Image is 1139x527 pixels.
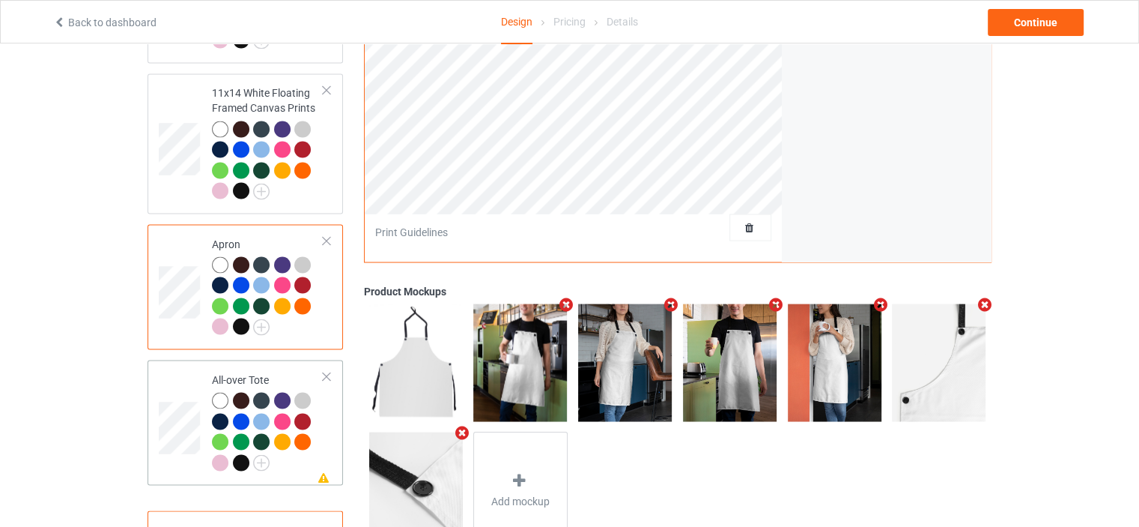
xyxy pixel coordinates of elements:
div: All-over Tote [212,372,324,469]
img: regular.jpg [788,304,881,421]
div: Pricing [553,1,586,43]
i: Remove mockup [662,297,681,313]
div: Details [607,1,638,43]
img: svg+xml;base64,PD94bWwgdmVyc2lvbj0iMS4wIiBlbmNvZGluZz0iVVRGLTgiPz4KPHN2ZyB3aWR0aD0iMjJweCIgaGVpZ2... [253,319,270,335]
img: regular.jpg [473,304,567,421]
div: Design [501,1,532,44]
img: regular.jpg [578,304,672,421]
div: All-over Tote [148,360,343,485]
div: 11x14 White Floating Framed Canvas Prints [212,85,324,198]
img: regular.jpg [892,304,985,421]
i: Remove mockup [871,297,890,313]
div: Print Guidelines [375,225,448,240]
div: Continue [988,9,1084,36]
div: Product Mockups [364,284,991,299]
img: regular.jpg [683,304,777,421]
div: Apron [148,224,343,349]
i: Remove mockup [976,297,994,313]
img: regular.jpg [369,304,463,421]
img: svg+xml;base64,PD94bWwgdmVyc2lvbj0iMS4wIiBlbmNvZGluZz0iVVRGLTgiPz4KPHN2ZyB3aWR0aD0iMjJweCIgaGVpZ2... [253,183,270,199]
div: 11x14 White Floating Framed Canvas Prints [148,73,343,214]
i: Remove mockup [452,424,471,440]
img: svg+xml;base64,PD94bWwgdmVyc2lvbj0iMS4wIiBlbmNvZGluZz0iVVRGLTgiPz4KPHN2ZyB3aWR0aD0iMjJweCIgaGVpZ2... [253,454,270,471]
span: Add mockup [491,494,550,509]
div: Apron [212,236,324,334]
i: Remove mockup [766,297,785,313]
a: Back to dashboard [53,16,157,28]
i: Remove mockup [557,297,576,313]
